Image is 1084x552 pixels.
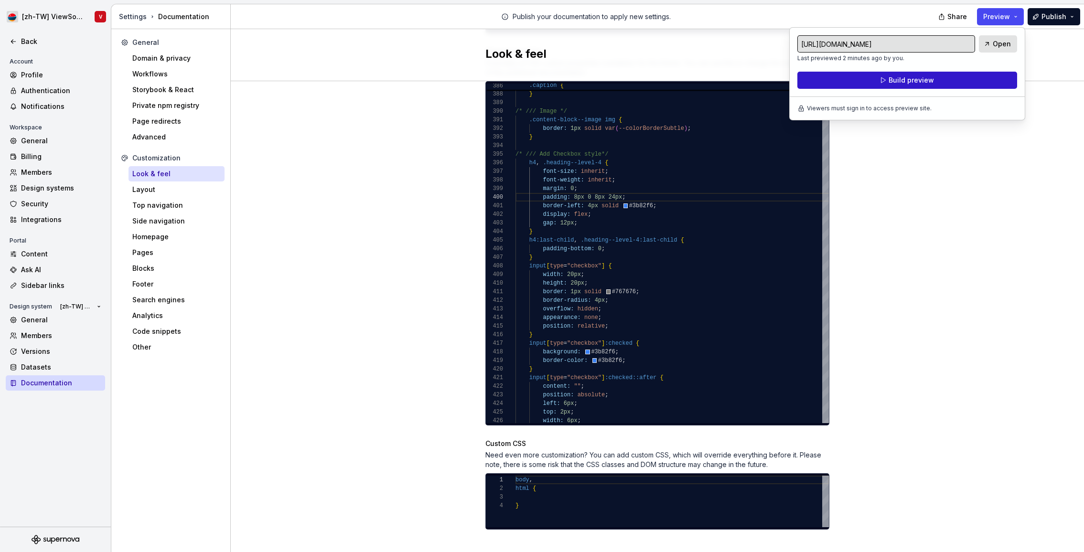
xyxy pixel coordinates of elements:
div: Ask AI [21,265,101,275]
div: 419 [486,356,503,365]
div: Analytics [132,311,221,320]
a: General [6,133,105,149]
a: Billing [6,149,105,164]
p: Publish your documentation to apply new settings. [513,12,671,21]
a: Storybook & React [129,82,225,97]
a: Other [129,340,225,355]
img: c932e1d8-b7d6-4eaa-9a3f-1bdf2902ae77.png [7,11,18,22]
span: = [564,340,567,347]
div: Billing [21,152,101,161]
span: = [564,374,567,381]
div: 390 [486,107,503,116]
div: Members [21,331,101,340]
span: padding: [543,194,571,201]
span: img [605,117,615,123]
div: Domain & privacy [132,53,221,63]
div: Settings [119,12,147,21]
div: 396 [486,159,503,167]
div: 417 [486,339,503,348]
div: 4 [486,501,503,510]
div: Content [21,249,101,259]
span: ; [636,288,639,295]
div: Top navigation [132,201,221,210]
a: Code snippets [129,324,225,339]
span: 0 [588,194,591,201]
span: border-radius: [543,297,591,304]
a: Back [6,34,105,49]
span: input [529,374,547,381]
span: 4px [595,297,605,304]
span: "checkbox" [567,263,601,269]
div: 404 [486,227,503,236]
a: Search engines [129,292,225,308]
span: ; [605,168,608,175]
span: Open [993,39,1011,49]
span: none [584,314,598,321]
div: Private npm registry [132,101,221,110]
div: Homepage [132,232,221,242]
span: .heading--level-4:last-child [581,237,677,244]
span: display: [543,211,571,218]
div: 398 [486,176,503,184]
div: Advanced [132,132,221,142]
span: left: [543,400,560,407]
div: 421 [486,373,503,382]
a: Members [6,165,105,180]
div: 409 [486,270,503,279]
div: Security [21,199,101,209]
a: Profile [6,67,105,83]
span: [ [547,340,550,347]
div: Design system [6,301,56,312]
span: ] [601,340,605,347]
span: Build preview [889,75,934,85]
div: 401 [486,202,503,210]
div: 413 [486,305,503,313]
span: , [536,159,539,166]
span: inherit [588,177,612,183]
span: border: [543,125,567,132]
a: General [6,312,105,328]
span: :checked::after [605,374,656,381]
span: , [529,477,533,483]
span: absolute [578,392,605,398]
div: General [21,315,101,325]
div: 418 [486,348,503,356]
div: 397 [486,167,503,176]
div: 414 [486,313,503,322]
span: :checked [605,340,633,347]
div: Storybook & React [132,85,221,95]
div: 422 [486,382,503,391]
span: border: [543,288,567,295]
span: body [515,477,529,483]
span: ; [687,125,691,132]
div: 393 [486,133,503,141]
span: [ [547,374,550,381]
span: 1px [570,125,581,132]
span: type [550,374,564,381]
div: 402 [486,210,503,219]
div: 410 [486,279,503,287]
div: 412 [486,296,503,305]
span: input [529,263,547,269]
div: Portal [6,235,30,246]
span: 386 [486,82,503,90]
span: 12px [560,220,574,226]
div: Sidebar links [21,281,101,290]
span: { [681,237,684,244]
a: Security [6,196,105,212]
span: #3b82f6 [591,349,615,355]
span: Publish [1041,12,1066,21]
div: 407 [486,253,503,262]
div: 408 [486,262,503,270]
span: var [605,125,615,132]
span: hidden [578,306,598,312]
span: height: [543,280,567,287]
span: } [529,254,533,261]
span: width: [543,271,564,278]
span: "checkbox" [567,340,601,347]
span: overflow: [543,306,574,312]
span: solid [584,288,601,295]
span: .content-block--image [529,117,601,123]
span: ; [605,297,608,304]
div: 420 [486,365,503,373]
